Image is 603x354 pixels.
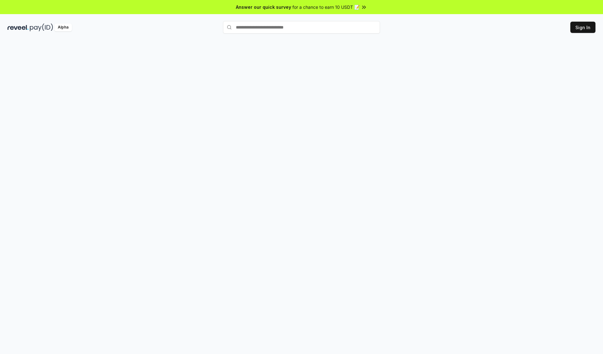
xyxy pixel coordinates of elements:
img: pay_id [30,24,53,31]
img: reveel_dark [8,24,29,31]
div: Alpha [54,24,72,31]
span: for a chance to earn 10 USDT 📝 [292,4,360,10]
button: Sign In [570,22,595,33]
span: Answer our quick survey [236,4,291,10]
